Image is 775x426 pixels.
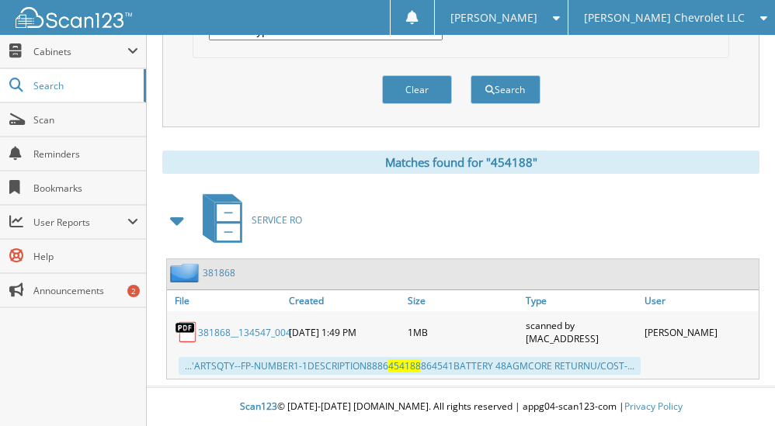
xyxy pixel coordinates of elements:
[584,13,745,23] span: [PERSON_NAME] Chevrolet LLC
[33,250,138,263] span: Help
[240,400,277,413] span: Scan123
[147,388,775,426] div: © [DATE]-[DATE] [DOMAIN_NAME]. All rights reserved | appg04-scan123-com |
[382,75,452,104] button: Clear
[285,315,403,349] div: [DATE] 1:49 PM
[33,182,138,195] span: Bookmarks
[162,151,759,174] div: Matches found for "454188"
[33,216,127,229] span: User Reports
[697,352,775,426] iframe: Chat Widget
[641,315,759,349] div: [PERSON_NAME]
[127,285,140,297] div: 2
[193,189,302,251] a: SERVICE RO
[33,79,136,92] span: Search
[285,290,403,311] a: Created
[33,113,138,126] span: Scan
[170,263,203,282] img: folder2.png
[16,7,132,28] img: scan123-logo-white.svg
[522,315,640,349] div: scanned by [MAC_ADDRESS]
[179,357,641,375] div: ...'ARTSQTY--FP-NUMBER1-1DESCRIPTION8886 864541BATTERY 48AGMCORE RETURNU/COST-...
[33,147,138,161] span: Reminders
[252,213,302,227] span: SERVICE RO
[404,290,522,311] a: Size
[33,284,138,297] span: Announcements
[471,75,540,104] button: Search
[624,400,683,413] a: Privacy Policy
[450,13,537,23] span: [PERSON_NAME]
[167,290,285,311] a: File
[404,315,522,349] div: 1MB
[175,320,198,344] img: PDF.png
[522,290,640,311] a: Type
[641,290,759,311] a: User
[198,326,291,339] a: 381868__134547_004
[33,45,127,58] span: Cabinets
[203,266,235,279] a: 381868
[388,359,421,372] span: 454188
